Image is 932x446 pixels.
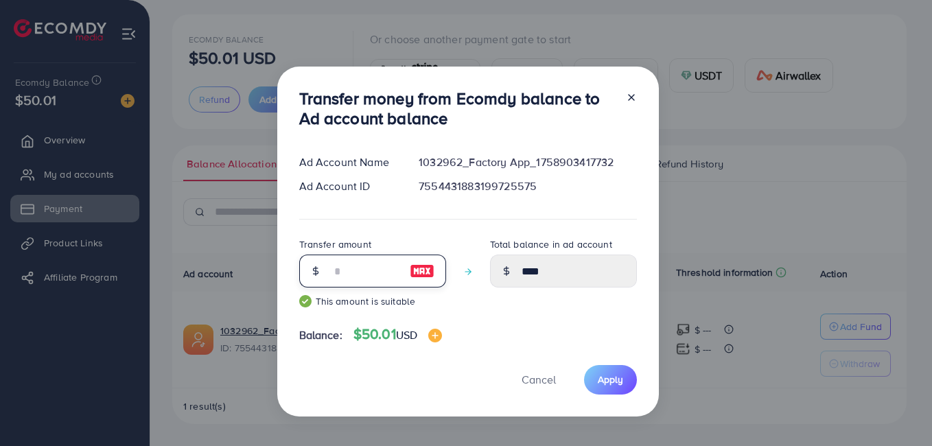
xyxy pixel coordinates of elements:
div: 7554431883199725575 [408,178,647,194]
label: Transfer amount [299,237,371,251]
h4: $50.01 [353,326,442,343]
button: Cancel [504,365,573,395]
div: Ad Account Name [288,154,408,170]
label: Total balance in ad account [490,237,612,251]
span: Apply [598,373,623,386]
img: image [428,329,442,342]
span: USD [396,327,417,342]
img: guide [299,295,312,307]
span: Balance: [299,327,342,343]
h3: Transfer money from Ecomdy balance to Ad account balance [299,89,615,128]
img: image [410,263,434,279]
span: Cancel [522,372,556,387]
div: 1032962_Factory App_1758903417732 [408,154,647,170]
div: Ad Account ID [288,178,408,194]
iframe: Chat [874,384,922,436]
small: This amount is suitable [299,294,446,308]
button: Apply [584,365,637,395]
